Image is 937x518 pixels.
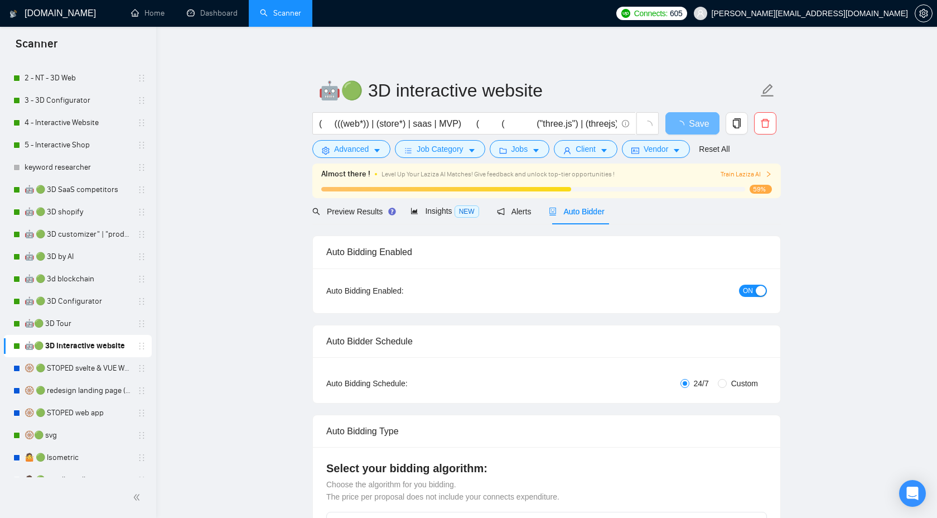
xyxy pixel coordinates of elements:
[395,140,485,158] button: barsJob Categorycaret-down
[670,7,682,20] span: 605
[760,83,775,98] span: edit
[727,377,762,390] span: Custom
[455,205,479,218] span: NEW
[563,146,571,155] span: user
[644,143,668,155] span: Vendor
[673,146,680,155] span: caret-down
[631,146,639,155] span: idcard
[497,207,532,216] span: Alerts
[321,168,370,180] span: Almost there !
[675,121,689,129] span: loading
[417,143,463,155] span: Job Category
[721,169,772,180] button: Train Laziza AI
[765,171,772,178] span: right
[689,377,713,390] span: 24/7
[499,146,507,155] span: folder
[468,146,476,155] span: caret-down
[622,140,690,158] button: idcardVendorcaret-down
[899,480,926,507] div: Open Intercom Messenger
[622,120,629,127] span: info-circle
[137,409,146,418] span: holder
[25,335,131,357] a: 🤖🟢 3D interactive website
[137,96,146,105] span: holder
[137,431,146,440] span: holder
[260,8,301,18] a: searchScanner
[726,118,747,128] span: copy
[404,146,412,155] span: bars
[25,67,131,89] a: 2 - NT - 3D Web
[549,208,557,215] span: robot
[326,325,767,357] div: Auto Bidder Schedule
[25,357,131,380] a: 🛞 🟢 STOPED svelte & VUE Web apps PRICE++
[532,146,540,155] span: caret-down
[137,230,146,239] span: holder
[137,319,146,328] span: holder
[137,185,146,194] span: holder
[25,447,131,469] a: 🤷 🟢 Isometric
[25,246,131,268] a: 🤖 🟢 3D by AI
[326,415,767,447] div: Auto Bidding Type
[750,185,772,194] span: 59%
[497,208,505,215] span: notification
[326,285,473,297] div: Auto Bidding Enabled:
[137,453,146,462] span: holder
[621,9,630,18] img: upwork-logo.png
[381,170,615,178] span: Level Up Your Laziza AI Matches! Give feedback and unlock top-tier opportunities !
[137,386,146,395] span: holder
[699,143,730,155] a: Reset All
[490,140,550,158] button: folderJobscaret-down
[187,8,238,18] a: dashboardDashboard
[334,143,369,155] span: Advanced
[25,223,131,246] a: 🤖 🟢 3D customizer" | "product customizer"
[25,89,131,112] a: 3 - 3D Configurator
[25,156,131,179] a: keyword researcher
[554,140,617,158] button: userClientcaret-down
[697,9,704,17] span: user
[318,76,758,104] input: Scanner name...
[326,377,473,390] div: Auto Bidding Schedule:
[137,163,146,172] span: holder
[25,201,131,223] a: 🤖 🟢 3D shopify
[322,146,330,155] span: setting
[915,9,932,18] span: setting
[410,207,479,215] span: Insights
[137,297,146,306] span: holder
[137,74,146,83] span: holder
[373,146,381,155] span: caret-down
[326,461,767,476] h4: Select your bidding algorithm:
[137,208,146,217] span: holder
[137,342,146,351] span: holder
[410,207,418,215] span: area-chart
[25,290,131,313] a: 🤖 🟢 3D Configurator
[726,112,748,135] button: copy
[326,236,767,268] div: Auto Bidding Enabled
[549,207,604,216] span: Auto Bidder
[387,207,397,217] div: Tooltip anchor
[9,5,17,23] img: logo
[312,208,320,215] span: search
[25,380,131,402] a: 🛞 🟢 redesign landing page (animat*) | 3D
[25,134,131,156] a: 5 - Interactive Shop
[754,112,776,135] button: delete
[25,313,131,335] a: 🤖🟢 3D Tour
[511,143,528,155] span: Jobs
[665,112,719,135] button: Save
[689,117,709,131] span: Save
[137,476,146,485] span: holder
[634,7,668,20] span: Connects:
[25,112,131,134] a: 4 - Interactive Website
[25,469,131,491] a: 🤷 🟢 scroll parallax
[25,402,131,424] a: 🛞 🟢 STOPED web app
[131,8,165,18] a: homeHome
[326,480,559,501] span: Choose the algorithm for you bidding. The price per proposal does not include your connects expen...
[312,140,390,158] button: settingAdvancedcaret-down
[600,146,608,155] span: caret-down
[133,492,144,503] span: double-left
[643,121,653,131] span: loading
[137,118,146,127] span: holder
[312,207,393,216] span: Preview Results
[7,36,66,59] span: Scanner
[137,275,146,284] span: holder
[25,179,131,201] a: 🤖 🟢 3D SaaS competitors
